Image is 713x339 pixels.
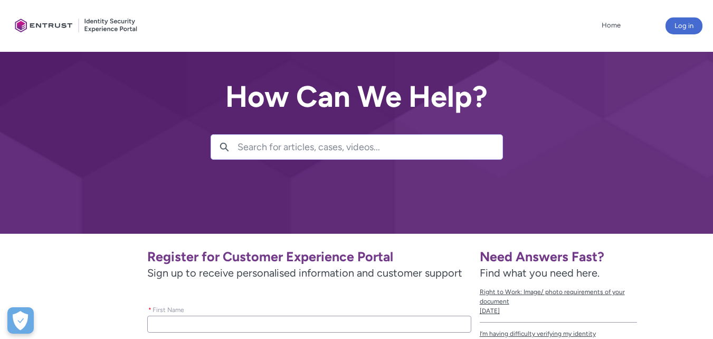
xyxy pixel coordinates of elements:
a: Home [599,17,623,33]
div: Cookie Preferences [7,307,34,334]
h1: Need Answers Fast? [480,249,637,265]
h1: Register for Customer Experience Portal [147,249,471,265]
label: First Name [147,303,188,315]
h2: How Can We Help? [211,80,503,113]
span: I’m having difficulty verifying my identity [480,329,637,338]
button: Search [211,135,237,159]
span: Find what you need here. [480,267,600,279]
button: Log in [666,17,702,34]
button: Open Preferences [7,307,34,334]
span: Sign up to receive personalised information and customer support [147,265,471,281]
lightning-formatted-date-time: [DATE] [480,307,500,315]
abbr: required [148,306,151,314]
a: Right to Work: Image/ photo requirements of your document[DATE] [480,281,637,323]
span: Right to Work: Image/ photo requirements of your document [480,287,637,306]
input: Search for articles, cases, videos... [237,135,502,159]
